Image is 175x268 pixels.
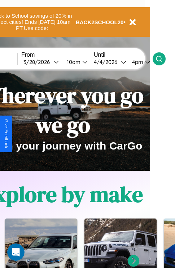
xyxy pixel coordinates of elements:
button: 3/28/2026 [21,58,61,66]
label: Until [94,52,153,58]
div: 4 / 4 / 2026 [94,59,121,65]
button: 10am [61,58,90,66]
div: 4pm [128,59,145,65]
div: Give Feedback [4,119,9,148]
button: 4pm [126,58,153,66]
div: 10am [63,59,82,65]
b: BACK2SCHOOL20 [76,19,124,25]
iframe: Intercom live chat [7,243,25,261]
label: From [21,52,90,58]
div: 3 / 28 / 2026 [23,59,53,65]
